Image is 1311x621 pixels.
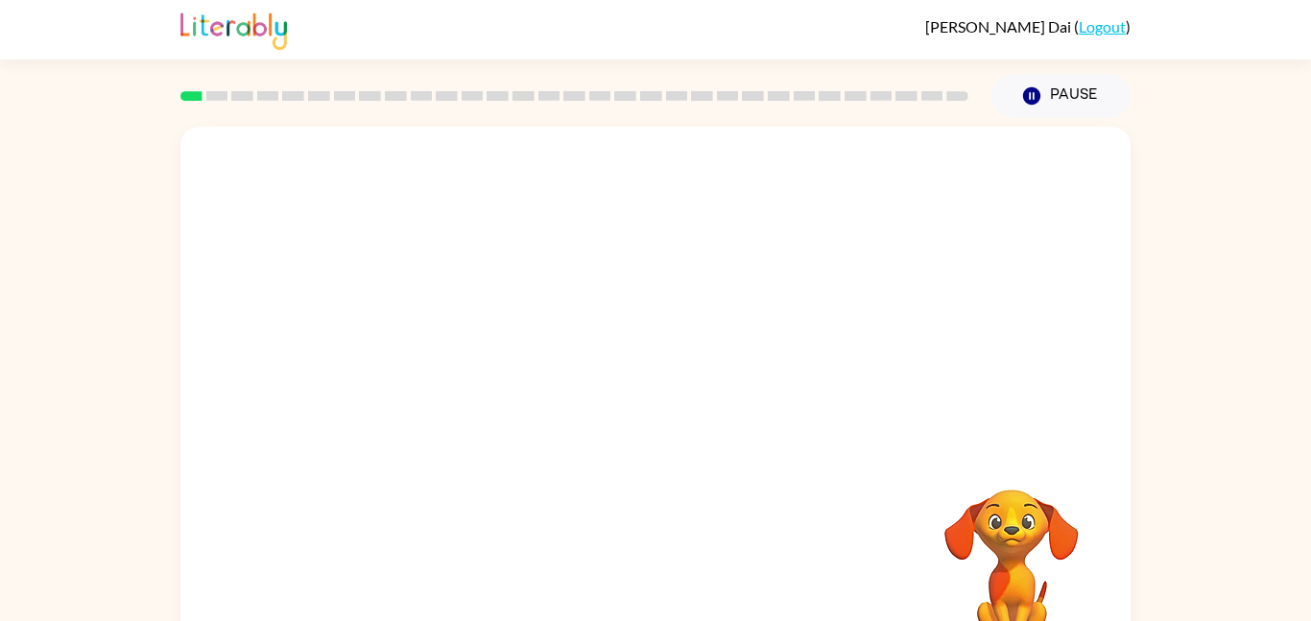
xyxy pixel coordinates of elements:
[1079,17,1126,36] a: Logout
[925,17,1074,36] span: [PERSON_NAME] Dai
[925,17,1131,36] div: ( )
[180,8,287,50] img: Literably
[991,74,1131,118] button: Pause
